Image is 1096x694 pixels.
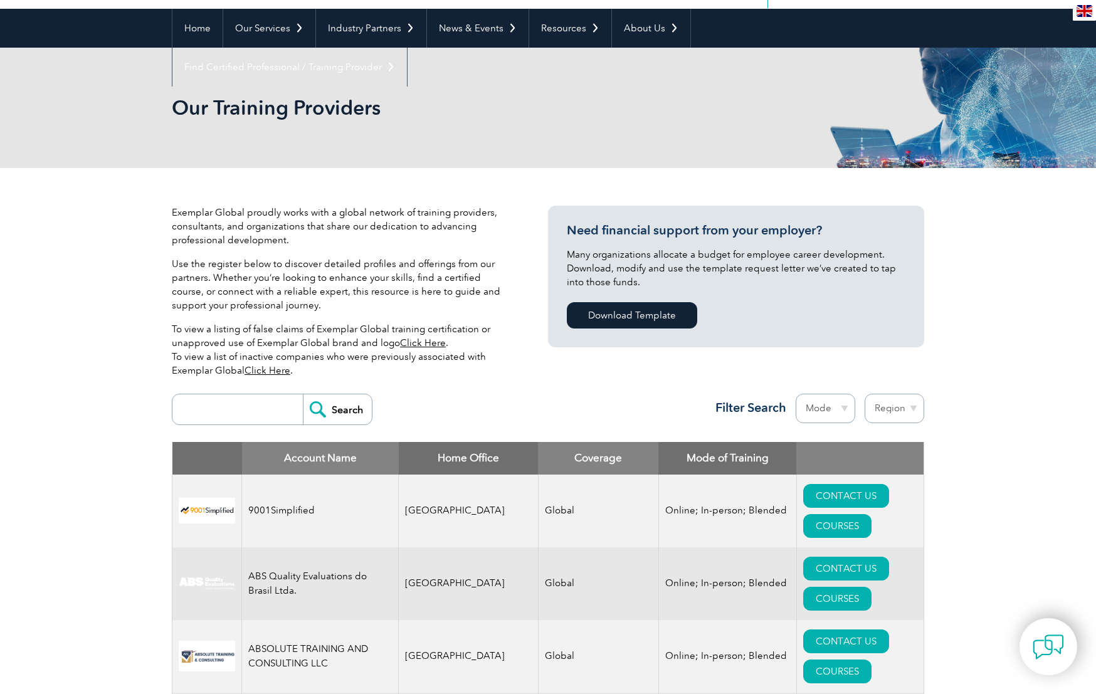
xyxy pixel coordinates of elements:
[400,337,446,349] a: Click Here
[399,475,539,547] td: [GEOGRAPHIC_DATA]
[796,442,924,475] th: : activate to sort column ascending
[538,442,658,475] th: Coverage: activate to sort column ascending
[567,248,905,289] p: Many organizations allocate a budget for employee career development. Download, modify and use th...
[803,484,889,508] a: CONTACT US
[803,587,872,611] a: COURSES
[242,475,399,547] td: 9001Simplified
[242,547,399,620] td: ABS Quality Evaluations do Brasil Ltda.
[172,98,698,118] h2: Our Training Providers
[179,641,235,671] img: 16e092f6-eadd-ed11-a7c6-00224814fd52-logo.png
[242,442,399,475] th: Account Name: activate to sort column descending
[172,48,407,87] a: Find Certified Professional / Training Provider
[612,9,690,48] a: About Us
[658,547,796,620] td: Online; In-person; Blended
[658,475,796,547] td: Online; In-person; Blended
[179,577,235,591] img: c92924ac-d9bc-ea11-a814-000d3a79823d-logo.jpg
[658,442,796,475] th: Mode of Training: activate to sort column ascending
[242,620,399,693] td: ABSOLUTE TRAINING AND CONSULTING LLC
[399,442,539,475] th: Home Office: activate to sort column ascending
[179,498,235,523] img: 37c9c059-616f-eb11-a812-002248153038-logo.png
[538,620,658,693] td: Global
[1033,631,1064,663] img: contact-chat.png
[567,223,905,238] h3: Need financial support from your employer?
[223,9,315,48] a: Our Services
[172,322,510,377] p: To view a listing of false claims of Exemplar Global training certification or unapproved use of ...
[538,475,658,547] td: Global
[529,9,611,48] a: Resources
[427,9,529,48] a: News & Events
[316,9,426,48] a: Industry Partners
[303,394,372,424] input: Search
[803,629,889,653] a: CONTACT US
[399,547,539,620] td: [GEOGRAPHIC_DATA]
[172,9,223,48] a: Home
[803,660,872,683] a: COURSES
[399,620,539,693] td: [GEOGRAPHIC_DATA]
[245,365,290,376] a: Click Here
[1077,5,1092,17] img: en
[172,257,510,312] p: Use the register below to discover detailed profiles and offerings from our partners. Whether you...
[172,206,510,247] p: Exemplar Global proudly works with a global network of training providers, consultants, and organ...
[803,514,872,538] a: COURSES
[538,547,658,620] td: Global
[803,557,889,581] a: CONTACT US
[708,400,786,416] h3: Filter Search
[658,620,796,693] td: Online; In-person; Blended
[567,302,697,329] a: Download Template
